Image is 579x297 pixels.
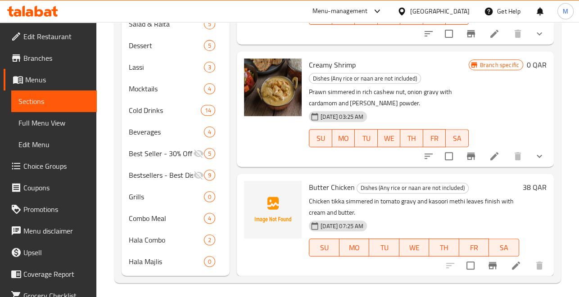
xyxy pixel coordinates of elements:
[332,129,355,147] button: MO
[400,129,423,147] button: TH
[204,148,215,159] div: items
[129,126,204,137] span: Beverages
[410,6,470,16] div: [GEOGRAPHIC_DATA]
[404,132,420,145] span: TH
[449,132,465,145] span: SA
[418,23,439,45] button: sort-choices
[309,73,421,84] span: Dishes (Any rice or naan are not included)
[23,53,90,63] span: Branches
[204,40,215,51] div: items
[317,112,367,121] span: [DATE] 03:25 AM
[122,35,230,56] div: Dessert5
[18,139,90,150] span: Edit Menu
[23,269,90,279] span: Coverage Report
[204,236,215,244] span: 2
[129,18,204,29] span: Salad & Raita
[204,213,215,224] div: items
[529,23,550,45] button: show more
[129,170,193,180] div: Bestsellers - Best Discounts On Selected Items
[343,241,366,254] span: MO
[122,251,230,272] div: Hala Majlis0
[129,191,204,202] span: Grills
[204,193,215,201] span: 0
[489,238,519,256] button: SA
[534,151,545,162] svg: Show Choices
[122,229,230,251] div: Hala Combo2
[122,121,230,143] div: Beverages4
[204,256,215,267] div: items
[4,26,97,47] a: Edit Restaurant
[204,257,215,266] span: 0
[563,6,568,16] span: M
[418,145,439,167] button: sort-choices
[493,241,516,254] span: SA
[25,74,90,85] span: Menus
[527,58,547,71] h6: 0 QAR
[429,238,459,256] button: TH
[204,214,215,223] span: 4
[129,234,204,245] span: Hala Combo
[23,247,90,258] span: Upsell
[369,238,399,256] button: TU
[18,117,90,128] span: Full Menu View
[309,58,356,72] span: Creamy Shrimp
[309,196,519,218] p: Chicken tikka simmered in tomato gravy and kasoori methi leaves finish with cream and butter.
[427,132,443,145] span: FR
[129,213,204,224] span: Combo Meal
[460,145,482,167] button: Branch-specific-item
[11,134,97,155] a: Edit Menu
[433,241,456,254] span: TH
[204,170,215,180] div: items
[489,151,500,162] a: Edit menu item
[336,132,352,145] span: MO
[129,40,204,51] span: Dessert
[312,6,368,17] div: Menu-management
[204,83,215,94] div: items
[204,41,215,50] span: 5
[129,62,204,72] span: Lassi
[463,241,486,254] span: FR
[122,56,230,78] div: Lassi3
[459,238,489,256] button: FR
[446,129,469,147] button: SA
[4,47,97,69] a: Branches
[439,24,458,43] span: Select to update
[23,204,90,215] span: Promotions
[4,242,97,263] a: Upsell
[309,238,339,256] button: SU
[529,145,550,167] button: show more
[355,129,378,147] button: TU
[373,241,396,254] span: TU
[23,182,90,193] span: Coupons
[193,170,204,180] svg: Inactive section
[476,61,523,69] span: Branch specific
[122,78,230,99] div: Mocktails4
[378,129,401,147] button: WE
[4,198,97,220] a: Promotions
[129,83,204,94] span: Mocktails
[122,207,230,229] div: Combo Meal4
[529,255,550,276] button: delete
[18,96,90,107] span: Sections
[309,86,468,109] p: Prawn simmered in rich cashew nut, onion gravy with cardamom and [PERSON_NAME] powder.
[4,263,97,285] a: Coverage Report
[423,129,446,147] button: FR
[23,31,90,42] span: Edit Restaurant
[489,28,500,39] a: Edit menu item
[204,85,215,93] span: 4
[4,155,97,177] a: Choice Groups
[461,256,480,275] span: Select to update
[204,234,215,245] div: items
[204,126,215,137] div: items
[244,58,302,116] img: Creamy Shrimp
[399,238,430,256] button: WE
[358,132,374,145] span: TU
[129,105,201,116] span: Cold Drinks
